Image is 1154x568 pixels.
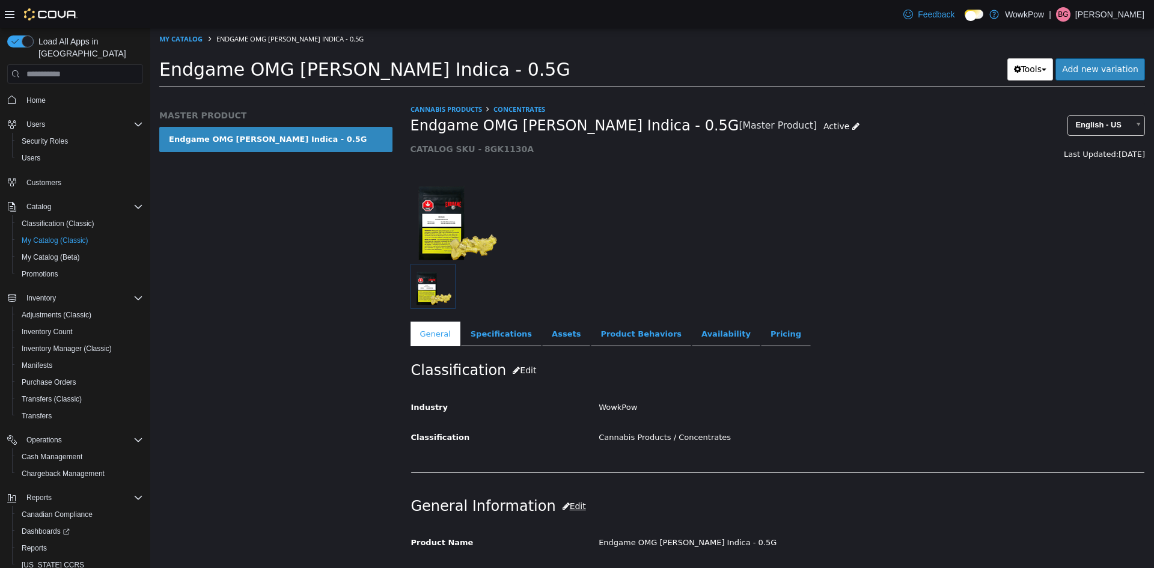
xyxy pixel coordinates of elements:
span: Reports [22,543,47,553]
a: Inventory Manager (Classic) [17,341,117,356]
button: Edit [406,467,442,489]
a: English - US [917,87,995,108]
p: WowkPow [1005,7,1044,22]
span: My Catalog (Classic) [17,233,143,248]
span: Product Name [261,510,323,519]
a: General [260,293,310,319]
a: Canadian Compliance [17,507,97,522]
span: Transfers [17,409,143,423]
button: Users [22,117,50,132]
span: Inventory Manager (Classic) [22,344,112,353]
span: Operations [26,435,62,445]
a: Home [22,93,50,108]
span: Industry [261,374,298,383]
button: Manifests [12,357,148,374]
span: Dashboards [17,524,143,539]
span: Customers [22,175,143,190]
a: Pricing [611,293,661,319]
button: Operations [22,433,67,447]
a: Product Behaviors [441,293,541,319]
button: Transfers (Classic) [12,391,148,408]
button: Chargeback Management [12,465,148,482]
button: Catalog [2,198,148,215]
h2: Classification [261,331,995,353]
span: Endgame OMG [PERSON_NAME] Indica - 0.5G [66,6,213,15]
a: Transfers (Classic) [17,392,87,406]
span: Adjustments (Classic) [22,310,91,320]
a: Manifests [17,358,57,373]
button: Reports [2,489,148,506]
span: Transfers (Classic) [17,392,143,406]
img: Cova [24,8,78,20]
a: My Catalog (Beta) [17,250,85,264]
button: Purchase Orders [12,374,148,391]
a: Dashboards [12,523,148,540]
span: Reports [22,490,143,505]
a: Add new variation [905,30,995,52]
span: Adjustments (Classic) [17,308,143,322]
span: My Catalog (Beta) [22,252,80,262]
a: Purchase Orders [17,375,81,389]
button: Inventory [2,290,148,307]
span: Purchase Orders [17,375,143,389]
h5: MASTER PRODUCT [9,82,242,93]
button: My Catalog (Classic) [12,232,148,249]
span: Customers [26,178,61,188]
small: [Master Product] [588,93,667,103]
span: Inventory Count [17,325,143,339]
span: Active [673,93,699,103]
div: Cannabis Products / Concentrates [439,399,1003,420]
span: Promotions [22,269,58,279]
a: Transfers [17,409,56,423]
a: Inventory Count [17,325,78,339]
span: Inventory [22,291,143,305]
button: Security Roles [12,133,148,150]
button: Reports [22,490,56,505]
a: Assets [392,293,440,319]
button: Inventory [22,291,61,305]
p: [PERSON_NAME] [1075,7,1144,22]
a: Adjustments (Classic) [17,308,96,322]
a: Availability [542,293,610,319]
button: Inventory Count [12,323,148,340]
span: Classification [261,405,320,414]
a: Reports [17,541,52,555]
span: My Catalog (Classic) [22,236,88,245]
span: My Catalog (Beta) [17,250,143,264]
button: Inventory Manager (Classic) [12,340,148,357]
span: Endgame OMG [PERSON_NAME] Indica - 0.5G [9,31,420,52]
button: Canadian Compliance [12,506,148,523]
img: 150 [260,145,350,236]
span: Dashboards [22,527,70,536]
button: Users [2,116,148,133]
button: Cash Management [12,448,148,465]
button: Users [12,150,148,166]
button: Tools [857,30,903,52]
span: Load All Apps in [GEOGRAPHIC_DATA] [34,35,143,60]
a: Cash Management [17,450,87,464]
button: Operations [2,432,148,448]
a: Endgame OMG [PERSON_NAME] Indica - 0.5G [9,99,242,124]
span: Users [22,117,143,132]
span: Chargeback Management [22,469,105,478]
span: Endgame OMG [PERSON_NAME] Indica - 0.5G [260,88,589,107]
button: Catalog [22,200,56,214]
span: Last Updated: [914,121,968,130]
span: Feedback [918,8,954,20]
span: Purchase Orders [22,377,76,387]
span: Catalog [26,202,51,212]
a: My Catalog [9,6,52,15]
div: WowkPow [439,369,1003,390]
span: Security Roles [17,134,143,148]
button: Transfers [12,408,148,424]
a: Users [17,151,45,165]
div: Endgame OMG [PERSON_NAME] Indica - 0.5G [439,504,1003,525]
h2: General Information [261,467,995,489]
a: Feedback [899,2,959,26]
button: My Catalog (Beta) [12,249,148,266]
a: Promotions [17,267,63,281]
span: Security Roles [22,136,68,146]
span: Inventory Count [22,327,73,337]
span: Promotions [17,267,143,281]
